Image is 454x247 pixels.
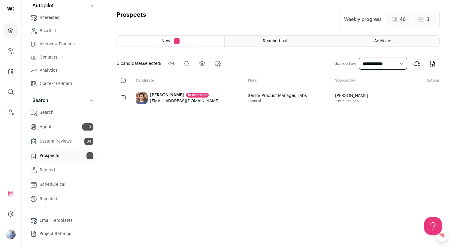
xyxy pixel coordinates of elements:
[26,78,97,90] a: Context (Admin)
[26,179,97,191] a: Schedule call
[6,230,16,239] button: Open dropdown
[334,61,356,66] label: Sourced by:
[29,97,48,104] p: Search
[392,78,440,84] div: Actions
[210,56,225,71] button: Change candidates stage
[86,152,93,159] span: 1
[7,7,14,11] img: wellfound-shorthand-0d5821cbd27db2630d0214b213865d53afaa358527fdda9d0ea32b1df1b89c2c.svg
[335,99,368,104] span: 2 minutes ago
[84,138,93,145] span: 34
[225,36,332,47] a: Reached out
[26,107,97,119] a: Search
[400,16,406,23] span: 46
[117,62,143,66] span: 0 candidates
[4,44,18,58] a: Company and ATS Settings
[26,164,97,176] a: Replied
[82,123,93,131] span: 113
[330,78,392,84] div: Sourced by
[4,64,18,79] a: Company Lists
[243,78,330,84] div: Work
[150,98,219,104] div: [EMAIL_ADDRESS][DOMAIN_NAME]
[29,2,54,9] p: Autopilot
[344,16,382,23] div: Weekly progress
[26,95,97,107] button: Search
[4,23,18,38] a: Projects
[174,38,180,44] span: 1
[4,105,18,119] a: Leads (Backoffice)
[426,16,429,23] span: 3
[374,39,392,43] span: Archived
[162,39,170,43] span: New
[26,135,97,147] a: System Reviews34
[26,38,97,50] a: Interview Pipeline
[117,61,161,67] span: selected:
[263,39,288,43] span: Reached out
[332,36,439,47] a: Archived
[410,56,424,71] button: Export to ATS
[186,93,209,98] div: in Autopilot
[136,92,148,104] img: 351048e0159ac75db61bb348ae61a2b1b74584e98e55b2ea46bd6af5a712e4d5.jpg
[424,217,442,235] iframe: Help Scout Beacon - Open
[425,56,440,71] button: Export to CSV
[150,92,219,98] div: [PERSON_NAME]
[6,230,16,239] img: 97332-medium_jpg
[117,11,146,28] h1: Prospects
[26,215,97,227] a: Email Templates
[26,12,97,24] a: Interested
[26,228,97,240] a: Project Settings
[248,99,307,104] span: Trainual
[26,150,97,162] a: Prospects1
[131,78,243,84] div: Candidate
[26,121,97,133] a: Agent113
[435,228,449,242] a: 🧠
[26,193,97,205] a: Rejected
[248,93,307,99] span: Senior Product Manager, Labs
[26,51,97,63] a: Contacts
[26,25,97,37] a: Shortlist
[26,65,97,77] a: Analytics
[335,93,368,99] span: [PERSON_NAME]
